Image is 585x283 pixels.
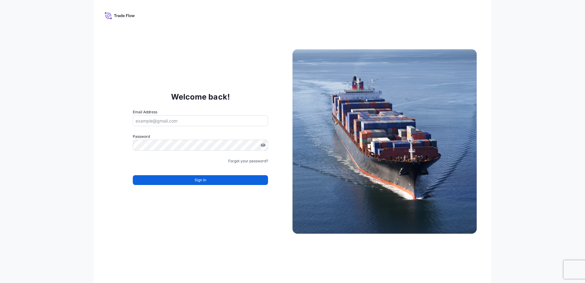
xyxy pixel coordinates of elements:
button: Sign In [133,175,268,185]
label: Password [133,134,268,140]
label: Email Address [133,109,157,115]
button: Show password [261,143,266,148]
p: Welcome back! [171,92,230,102]
img: Ship illustration [292,49,477,234]
a: Forgot your password? [228,158,268,164]
span: Sign In [195,177,206,183]
input: example@gmail.com [133,115,268,126]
